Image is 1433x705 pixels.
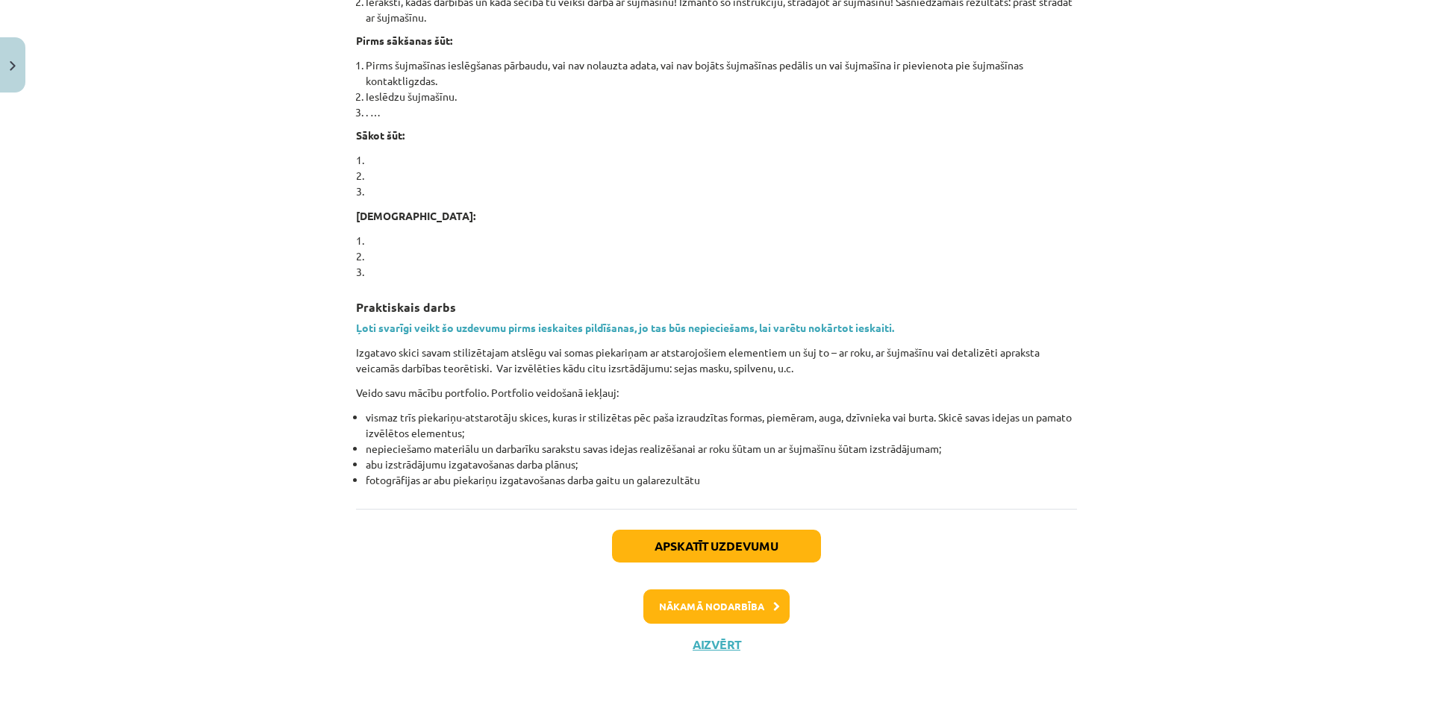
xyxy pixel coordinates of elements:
[643,589,790,624] button: Nākamā nodarbība
[612,530,821,563] button: Apskatīt uzdevumu
[366,457,1077,472] li: abu izstrādājumu izgatavošanas darba plānus;
[356,233,1077,280] p: 1. 2. 3.
[366,57,1077,89] li: Pirms šujmašīnas ieslēgšanas pārbaudu, vai nav nolauzta adata, vai nav bojāts šujmašīnas pedālis ...
[366,89,1077,104] li: Ieslēdzu šujmašīnu.
[688,637,745,652] button: Aizvērt
[366,410,1077,441] li: vismaz trīs piekariņu-atstarotāju skices, kuras ir stilizētas pēc paša izraudzītas formas, piemēr...
[10,61,16,71] img: icon-close-lesson-0947bae3869378f0d4975bcd49f059093ad1ed9edebbc8119c70593378902aed.svg
[356,345,1077,376] p: Izgatavo skici savam stilizētajam atslēgu vai somas piekariņam ar atstarojošiem elementiem un šuj...
[356,209,475,222] b: [DEMOGRAPHIC_DATA]:
[356,299,456,315] strong: Praktiskais darbs
[366,441,1077,457] li: nepieciešamo materiālu un darbarīku sarakstu savas idejas realizēšanai ar roku šūtam un ar šujmaš...
[356,385,1077,401] p: Veido savu mācību portfolio. Portfolio veidošanā iekļauj:
[366,104,1077,120] li: . …
[356,128,405,142] strong: Sākot šūt:
[356,321,894,334] span: Ļoti svarīgi veikt šo uzdevumu pirms ieskaites pildīšanas, jo tas būs nepieciešams, lai varētu no...
[366,472,1077,488] li: fotogrāfijas ar abu piekariņu izgatavošanas darba gaitu un galarezultātu
[356,152,1077,199] p: 1. 2. 3.
[356,34,452,47] strong: Pirms sākšanas šūt:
